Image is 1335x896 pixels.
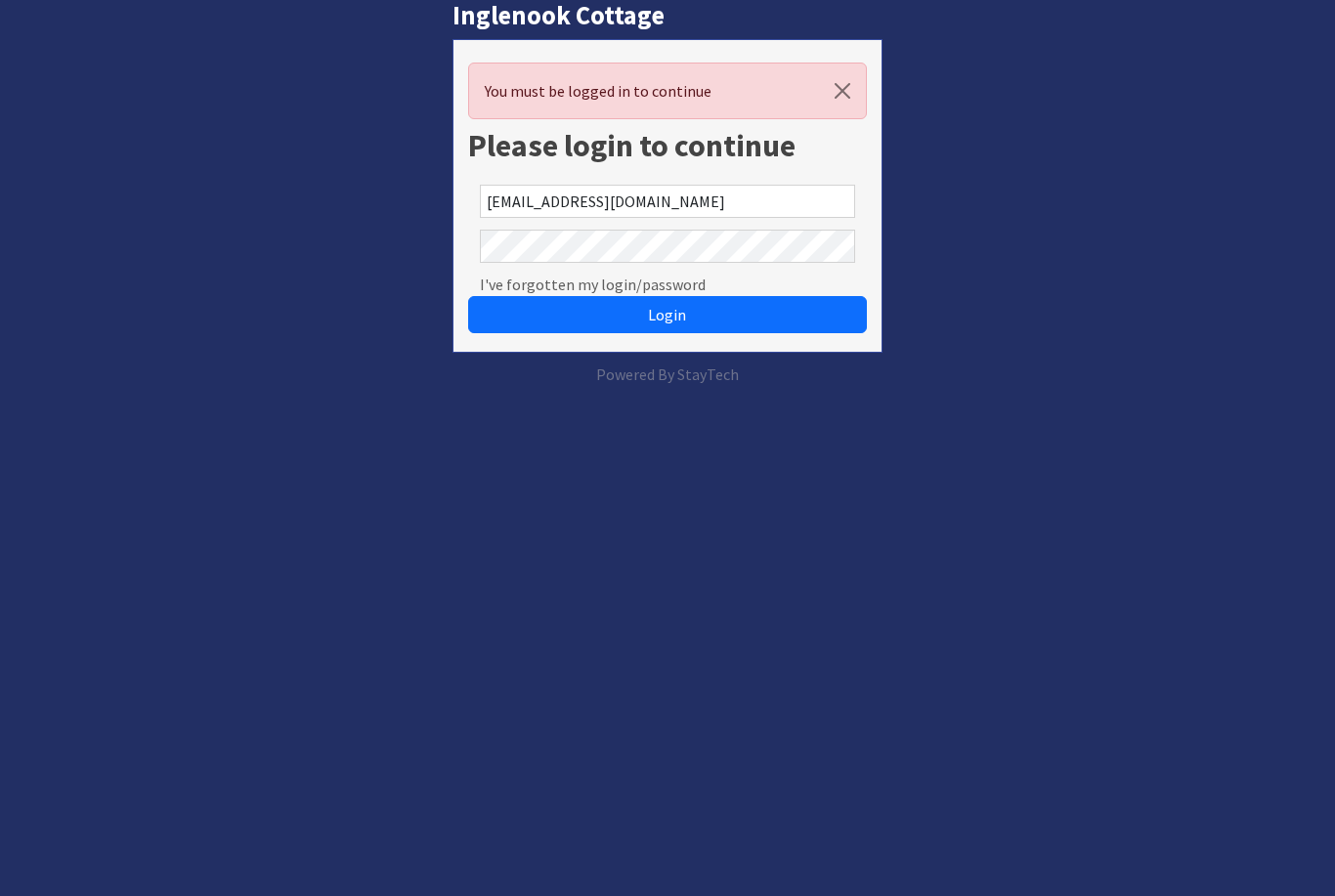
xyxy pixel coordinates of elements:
div: You must be logged in to continue [468,63,866,119]
p: Powered By StayTech [452,363,882,386]
input: Email [480,185,854,218]
span: Login [648,305,686,324]
a: I've forgotten my login/password [480,273,706,296]
button: Login [468,296,866,333]
h1: Please login to continue [468,127,866,164]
